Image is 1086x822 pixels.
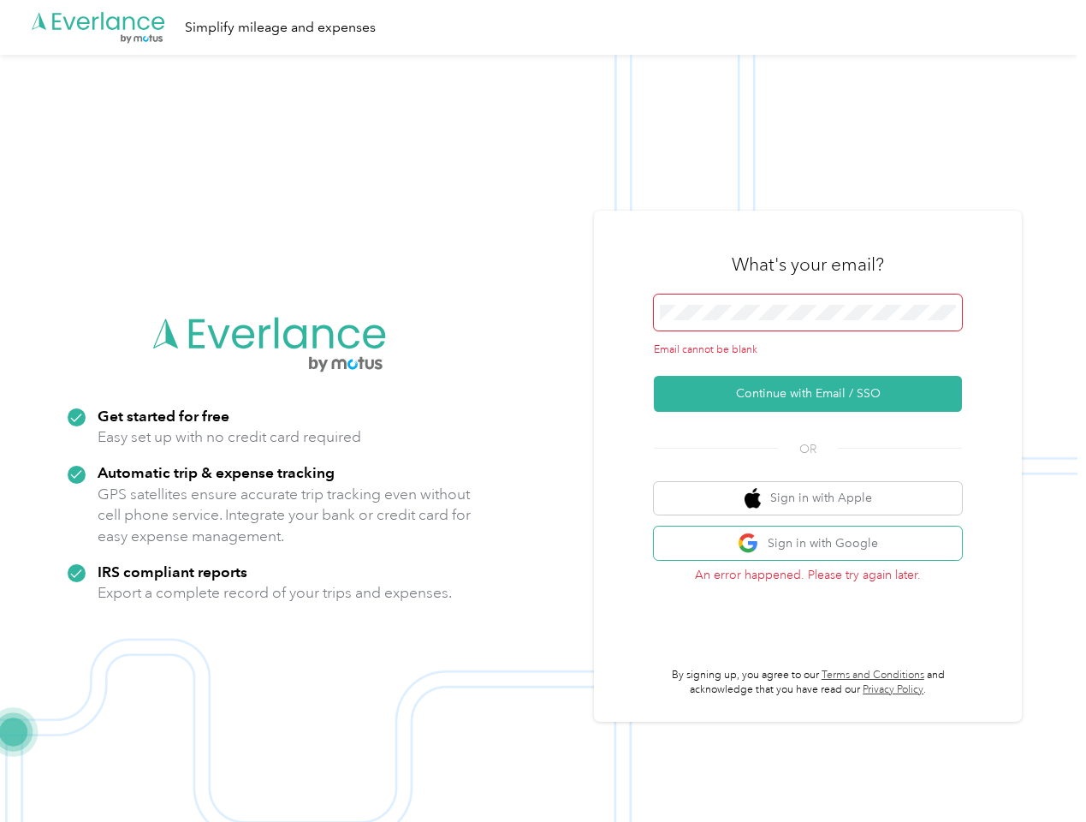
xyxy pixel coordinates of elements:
[745,488,762,509] img: apple logo
[654,668,962,698] p: By signing up, you agree to our and acknowledge that you have read our .
[732,253,884,277] h3: What's your email?
[738,533,759,554] img: google logo
[822,669,924,682] a: Terms and Conditions
[654,566,962,584] p: An error happened. Please try again later.
[863,683,923,696] a: Privacy Policy
[654,527,962,560] button: google logoSign in with Google
[654,376,962,412] button: Continue with Email / SSO
[98,484,472,547] p: GPS satellites ensure accurate trip tracking even without cell phone service. Integrate your bank...
[654,482,962,515] button: apple logoSign in with Apple
[778,440,838,458] span: OR
[98,407,229,425] strong: Get started for free
[98,426,361,448] p: Easy set up with no credit card required
[185,17,376,39] div: Simplify mileage and expenses
[654,342,962,358] div: Email cannot be blank
[98,463,335,481] strong: Automatic trip & expense tracking
[98,563,247,581] strong: IRS compliant reports
[98,582,452,604] p: Export a complete record of your trips and expenses.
